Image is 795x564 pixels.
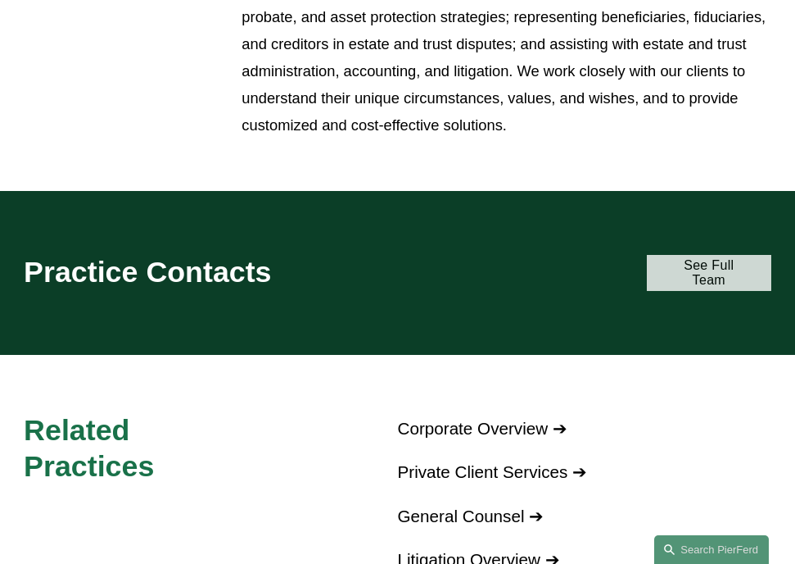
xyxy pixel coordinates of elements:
a: Private Client Services ➔ [398,462,588,481]
a: See Full Team [647,255,771,290]
span: Related Practices [24,414,154,482]
a: Corporate Overview ➔ [398,419,567,438]
a: Search this site [654,535,769,564]
h2: Practice Contacts [24,255,366,290]
a: General Counsel ➔ [398,507,544,525]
